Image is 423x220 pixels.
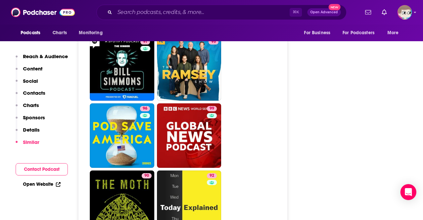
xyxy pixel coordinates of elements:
button: open menu [299,27,339,39]
span: 95 [211,39,216,45]
span: More [387,28,399,38]
span: New [329,4,341,10]
span: Podcasts [21,28,40,38]
div: Open Intercom Messenger [400,184,416,200]
span: Logged in as JeremyBonds [397,5,412,20]
button: Details [16,127,40,139]
button: Charts [16,102,39,114]
a: 92 [207,173,217,178]
span: Open Advanced [310,11,338,14]
p: Content [23,65,43,72]
input: Search podcasts, credits, & more... [115,7,290,18]
a: 96 [90,103,154,168]
span: 91 [143,39,147,45]
a: Open Website [23,181,61,187]
span: Monitoring [79,28,102,38]
a: 95 [209,39,218,45]
p: Details [23,127,40,133]
button: Reach & Audience [16,53,68,65]
span: Charts [53,28,67,38]
span: 96 [143,105,147,112]
a: Show notifications dropdown [379,7,389,18]
p: Charts [23,102,39,108]
span: For Business [304,28,330,38]
button: open menu [338,27,384,39]
p: Social [23,78,38,84]
button: Show profile menu [397,5,412,20]
button: Contacts [16,90,45,102]
button: open menu [74,27,111,39]
a: 99 [207,106,217,111]
img: Podchaser - Follow, Share and Rate Podcasts [11,6,75,19]
button: Social [16,78,38,90]
p: Contacts [23,90,45,96]
p: Similar [23,139,39,145]
a: 90 [142,173,152,178]
img: User Profile [397,5,412,20]
button: Content [16,65,43,78]
span: 92 [210,172,214,179]
button: Similar [16,139,39,151]
a: 91 [90,37,154,101]
button: open menu [16,27,49,39]
p: Reach & Audience [23,53,68,59]
span: 90 [144,172,149,179]
a: Show notifications dropdown [362,7,374,18]
div: Search podcasts, credits, & more... [96,5,347,20]
a: Charts [48,27,71,39]
button: open menu [383,27,407,39]
a: 96 [140,106,150,111]
a: 91 [140,39,150,45]
p: Sponsors [23,114,45,121]
button: Contact Podcast [16,163,68,175]
a: 95 [157,37,221,101]
span: 99 [210,105,214,112]
span: For Podcasters [343,28,374,38]
a: 99 [157,103,221,168]
button: Open AdvancedNew [307,8,341,16]
button: Sponsors [16,114,45,127]
span: ⌘ K [290,8,302,17]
